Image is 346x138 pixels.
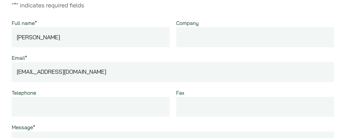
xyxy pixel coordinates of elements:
[12,20,37,26] label: Full name
[12,1,334,10] p: " " indicates required fields
[176,20,199,26] label: Company
[176,90,185,96] label: Fax
[12,90,36,96] label: Telephone
[12,55,27,61] label: Email
[12,124,35,131] label: Message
